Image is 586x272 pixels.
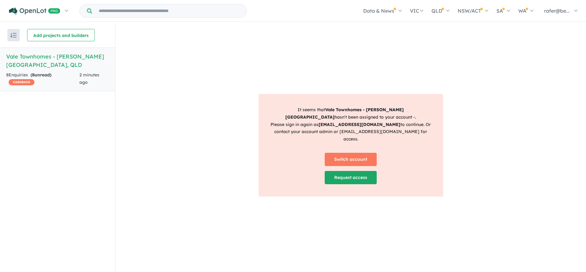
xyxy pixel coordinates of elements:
button: Add projects and builders [27,29,95,41]
strong: Vale Townhomes - [PERSON_NAME][GEOGRAPHIC_DATA] [285,107,404,120]
strong: ( unread) [30,72,51,78]
strong: [EMAIL_ADDRESS][DOMAIN_NAME] [319,122,400,127]
span: CASHBACK [9,79,34,85]
input: Try estate name, suburb, builder or developer [93,4,245,18]
h5: Vale Townhomes - [PERSON_NAME][GEOGRAPHIC_DATA] , QLD [6,52,109,69]
div: 8 Enquir ies [6,71,79,86]
img: sort.svg [10,33,17,38]
a: Switch account [325,153,377,166]
img: Openlot PRO Logo White [9,7,60,15]
span: 8 [32,72,34,78]
a: Request access [325,171,377,184]
span: rafer@be... [544,8,570,14]
span: 2 minutes ago [79,72,99,85]
p: It seems that hasn't been assigned to your account - . Please sign in again as to continue. Or co... [269,106,433,143]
